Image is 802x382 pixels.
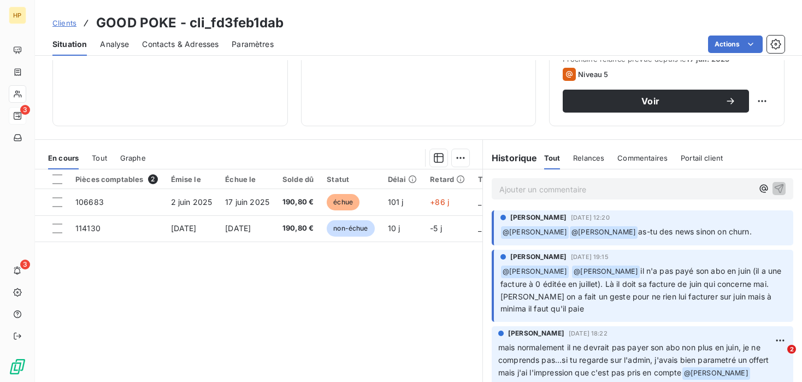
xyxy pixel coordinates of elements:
span: -5 j [430,224,442,233]
span: En cours [48,154,79,162]
button: Voir [563,90,749,113]
span: @ [PERSON_NAME] [501,226,569,239]
span: Tout [92,154,107,162]
span: Niveau 5 [578,70,608,79]
span: Tout [544,154,561,162]
span: [DATE] [225,224,251,233]
span: 2 [148,174,158,184]
span: Graphe [120,154,146,162]
span: _ [478,224,481,233]
span: 101 j [388,197,404,207]
span: +86 j [430,197,449,207]
div: Types de dépenses / revenus [478,175,582,184]
span: 106683 [75,197,104,207]
span: 17 juin 2025 [225,197,269,207]
span: [DATE] [171,224,197,233]
span: [DATE] 19:15 [571,254,609,260]
span: 2 juin 2025 [171,197,213,207]
span: @ [PERSON_NAME] [501,266,569,278]
span: 190,80 € [282,197,314,208]
span: échue [327,194,359,210]
div: Statut [327,175,374,184]
div: Délai [388,175,417,184]
span: as-tu des news sinon on churn. [638,227,752,236]
span: Analyse [100,39,129,50]
span: Commentaires [617,154,668,162]
iframe: Intercom live chat [765,345,791,371]
div: Retard [430,175,465,184]
span: non-échue [327,220,374,237]
span: 190,80 € [282,223,314,234]
span: 3 [20,105,30,115]
span: 10 j [388,224,400,233]
span: [DATE] 18:22 [569,330,608,337]
div: Solde dû [282,175,314,184]
span: Portail client [681,154,723,162]
span: Paramètres [232,39,274,50]
div: Échue le [225,175,269,184]
span: Relances [573,154,604,162]
span: Situation [52,39,87,50]
h6: Historique [483,151,538,164]
div: Émise le [171,175,213,184]
span: 114130 [75,224,101,233]
span: [DATE] 12:20 [571,214,610,221]
span: [PERSON_NAME] [508,328,564,338]
span: 3 [20,260,30,269]
a: Clients [52,17,76,28]
span: @ [PERSON_NAME] [572,266,640,278]
h3: GOOD POKE - cli_fd3feb1dab [96,13,284,33]
div: HP [9,7,26,24]
span: Voir [576,97,725,105]
div: Pièces comptables [75,174,158,184]
button: Actions [708,36,763,53]
span: [PERSON_NAME] [510,213,567,222]
span: Clients [52,19,76,27]
span: Contacts & Adresses [142,39,219,50]
span: il n'a pas payé son abo en juin (il a une facture à 0 éditée en juillet). Là il doit sa facture d... [500,266,784,314]
span: mais normalement il ne devrait pas payer son abo non plus en juin, je ne comprends pas...si tu re... [498,343,771,377]
span: @ [PERSON_NAME] [570,226,638,239]
span: @ [PERSON_NAME] [682,367,750,380]
img: Logo LeanPay [9,358,26,375]
span: _ [478,197,481,207]
span: [PERSON_NAME] [510,252,567,262]
span: 2 [787,345,796,354]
